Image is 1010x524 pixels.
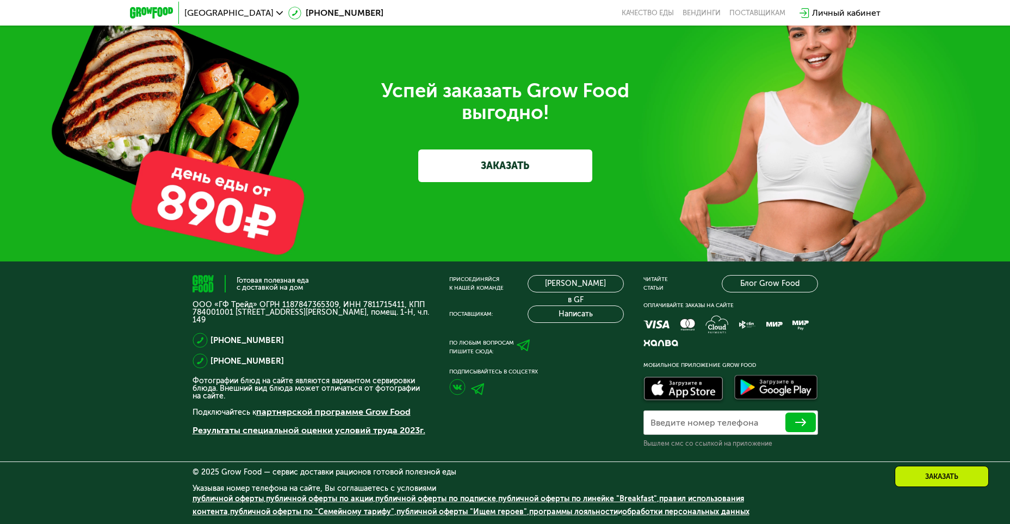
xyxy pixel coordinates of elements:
[449,367,624,376] div: Подписывайтесь в соцсетях
[230,507,394,516] a: публичной оферты по "Семейному тарифу"
[237,277,309,291] div: Готовая полезная еда с доставкой на дом
[201,80,810,123] div: Успей заказать Grow Food выгодно!
[650,420,758,426] label: Введите номер телефона
[193,494,264,503] a: публичной оферты
[643,301,818,310] div: Оплачивайте заказы на сайте
[729,9,785,17] div: поставщикам
[184,9,274,17] span: [GEOGRAPHIC_DATA]
[622,9,674,17] a: Качество еды
[266,494,373,503] a: публичной оферты по акции
[529,507,618,516] a: программы лояльности
[622,507,749,516] a: обработки персональных данных
[375,494,496,503] a: публичной оферты по подписке
[256,407,411,417] a: партнерской программе Grow Food
[449,339,514,356] div: По любым вопросам пишите сюда:
[812,7,881,20] div: Личный кабинет
[418,149,592,182] a: ЗАКАЗАТЬ
[498,494,657,503] a: публичной оферты по линейке "Breakfast"
[210,334,284,347] a: [PHONE_NUMBER]
[643,361,818,370] div: Мобильное приложение Grow Food
[895,466,989,487] div: Заказать
[193,406,430,419] p: Подключайтесь к
[449,275,504,292] div: Присоединяйся к нашей команде
[193,485,818,524] div: Указывая номер телефона на сайте, Вы соглашаетесь с условиями
[528,305,624,323] button: Написать
[210,354,284,367] a: [PHONE_NUMBER]
[193,425,425,435] a: Результаты специальной оценки условий труда 2023г.
[643,275,668,292] div: Читайте статьи
[643,439,818,448] div: Вышлем смс со ссылкой на приложение
[193,469,818,476] div: © 2025 Grow Food — сервис доставки рационов готовой полезной еды
[396,507,527,516] a: публичной оферты "Ищем героев"
[193,494,749,516] span: , , , , , , , и
[288,7,383,20] a: [PHONE_NUMBER]
[528,275,624,292] a: [PERSON_NAME] в GF
[732,373,821,404] img: Доступно в Google Play
[449,310,493,319] div: Поставщикам:
[722,275,818,292] a: Блог Grow Food
[683,9,721,17] a: Вендинги
[193,301,430,324] p: ООО «ГФ Трейд» ОГРН 1187847365309, ИНН 7811715411, КПП 784001001 [STREET_ADDRESS][PERSON_NAME], п...
[193,377,430,400] p: Фотографии блюд на сайте являются вариантом сервировки блюда. Внешний вид блюда может отличаться ...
